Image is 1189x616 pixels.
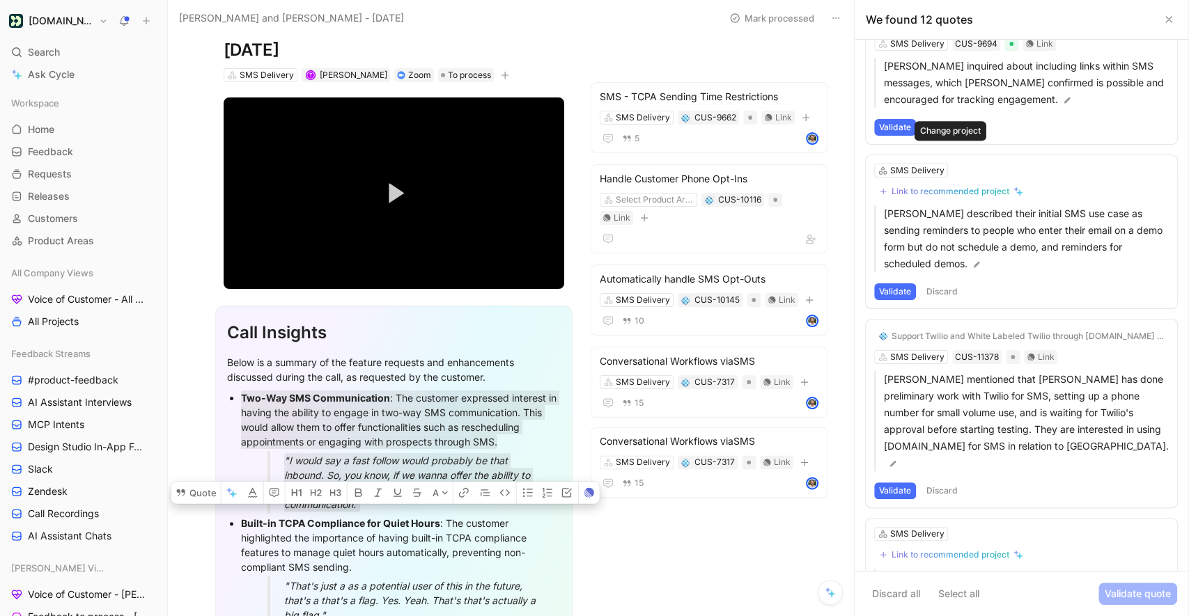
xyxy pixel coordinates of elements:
div: : The customer highlighted the importance of having built-in TCPA compliance features to manage q... [241,516,561,574]
div: Link [774,375,791,389]
strong: Two-Way SMS Communication [241,392,390,404]
span: [PERSON_NAME] [320,70,387,80]
span: Customers [28,212,78,226]
div: 💠 [681,113,690,123]
span: Requests [28,167,72,181]
div: Link [614,211,630,225]
button: Validate [874,283,916,300]
img: 💠 [705,196,713,205]
a: Slack [6,459,162,480]
button: Play Video [368,168,419,219]
span: AI Assistant Interviews [28,395,132,409]
button: Validate [874,482,916,499]
button: Select all [932,583,986,605]
button: Mark processed [723,8,821,28]
span: 15 [635,399,644,407]
button: 5 [619,131,642,146]
div: SMS - TCPA Sending Time Restrictions [600,88,818,105]
button: Discard [922,283,963,300]
span: #product-feedback [28,373,118,387]
button: 💠 [681,377,690,387]
div: Conversational Workflows viaSMS [600,353,818,370]
span: Voice of Customer - [PERSON_NAME] [28,587,146,601]
div: Link [775,111,792,125]
span: 15 [635,480,644,488]
span: Slack [28,462,53,476]
h1: [DOMAIN_NAME] [29,15,93,27]
img: avatar [807,479,817,489]
button: A [428,481,453,503]
a: MCP Intents [6,414,162,435]
span: Search [28,44,60,61]
button: 15 [619,476,646,491]
span: Zendesk [28,484,68,498]
button: Validate [874,119,916,136]
a: AI Assistant Chats [6,526,162,546]
span: All Company Views [11,266,93,280]
a: Zendesk [6,481,162,502]
span: All Projects [28,315,79,329]
div: SMS Delivery [890,164,945,177]
span: Home [28,123,54,136]
span: Design Studio In-App Feedback [28,440,145,454]
img: avatar [807,398,817,408]
button: Discard [922,482,963,499]
div: CUS-10116 [718,193,761,207]
h1: [PERSON_NAME] and [PERSON_NAME] - [DATE] [224,17,564,61]
div: CUS-10145 [694,293,740,307]
button: Link to recommended project [874,183,1028,200]
div: SMS Delivery [616,293,670,307]
a: Product Areas [6,230,162,251]
div: All Company ViewsVoice of Customer - All AreasAll Projects [6,262,162,332]
div: CUS-7317 [694,456,735,470]
img: 💠 [681,114,690,123]
img: 💠 [681,379,690,387]
div: Search [6,42,162,63]
a: Home [6,119,162,140]
div: All Company Views [6,262,162,283]
button: 💠 [681,458,690,468]
a: #product-feedback [6,370,162,390]
div: Below is a summary of the feature requests and enhancements discussed during the call, as request... [227,355,561,384]
a: Call Recordings [6,503,162,524]
p: [PERSON_NAME] mentioned that [PERSON_NAME] has done preliminary work with Twilio for SMS, setting... [884,371,1169,471]
span: Product Areas [28,234,94,248]
a: Customers [6,208,162,229]
a: AI Assistant Interviews [6,392,162,413]
div: SMS Delivery [616,375,670,389]
div: CUS-7317 [694,375,735,389]
img: Customer.io [9,14,23,28]
div: Automatically handle SMS Opt-Outs [600,271,818,287]
span: Releases [28,189,70,203]
button: Link to recommended project [874,546,1028,563]
div: Call Insights [227,320,561,345]
div: To process [438,68,494,82]
a: Feedback [6,141,162,162]
span: Voice of Customer - All Areas [28,292,144,306]
div: SMS Delivery [616,111,670,125]
mark: "I would say a fast follow would probably be that inbound. So, you know, if we wanna offer the ab... [284,453,533,512]
div: Workspace [6,93,162,113]
div: Link [774,456,791,470]
button: Validate quote [1098,583,1177,605]
div: SMS Delivery [890,527,945,541]
span: Feedback [28,145,73,159]
mark: : The customer expressed interest in having the ability to engage in two-way SMS communication. T... [241,390,559,449]
a: Voice of Customer - [PERSON_NAME] [6,584,162,605]
button: Discard all [866,583,926,605]
button: Discard [922,119,963,136]
button: 💠 [704,195,714,205]
div: SMS Delivery [616,456,670,470]
img: avatar [807,134,817,143]
div: Link to recommended project [892,549,1009,560]
img: 💠 [681,297,690,305]
div: Feedback Streams [6,343,162,364]
div: We found 12 quotes [866,11,973,28]
button: 💠 [681,295,690,305]
span: Call Recordings [28,507,99,521]
a: All Projects [6,311,162,332]
div: Conversational Workflows viaSMS [600,434,818,450]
